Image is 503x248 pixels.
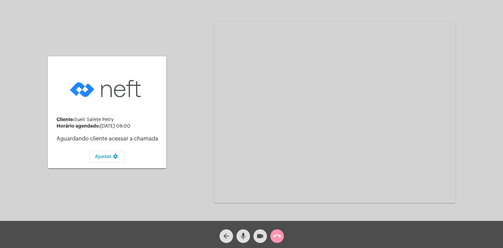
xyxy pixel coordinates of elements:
[95,154,120,159] span: Ajustes
[222,232,230,240] mat-icon: arrow_back
[57,117,161,122] div: Sueli Salete Petry
[111,154,120,162] mat-icon: settings
[89,151,125,163] button: Ajustes
[57,117,74,122] strong: Cliente:
[68,69,146,108] img: logo-neft-novo-2.png
[273,232,281,240] mat-icon: call_end
[57,123,161,129] div: [DATE] 08:00
[256,232,264,240] mat-icon: videocam
[57,136,161,142] p: Aguardando cliente acessar a chamada
[57,123,100,128] strong: Horário agendado:
[239,232,247,240] mat-icon: mic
